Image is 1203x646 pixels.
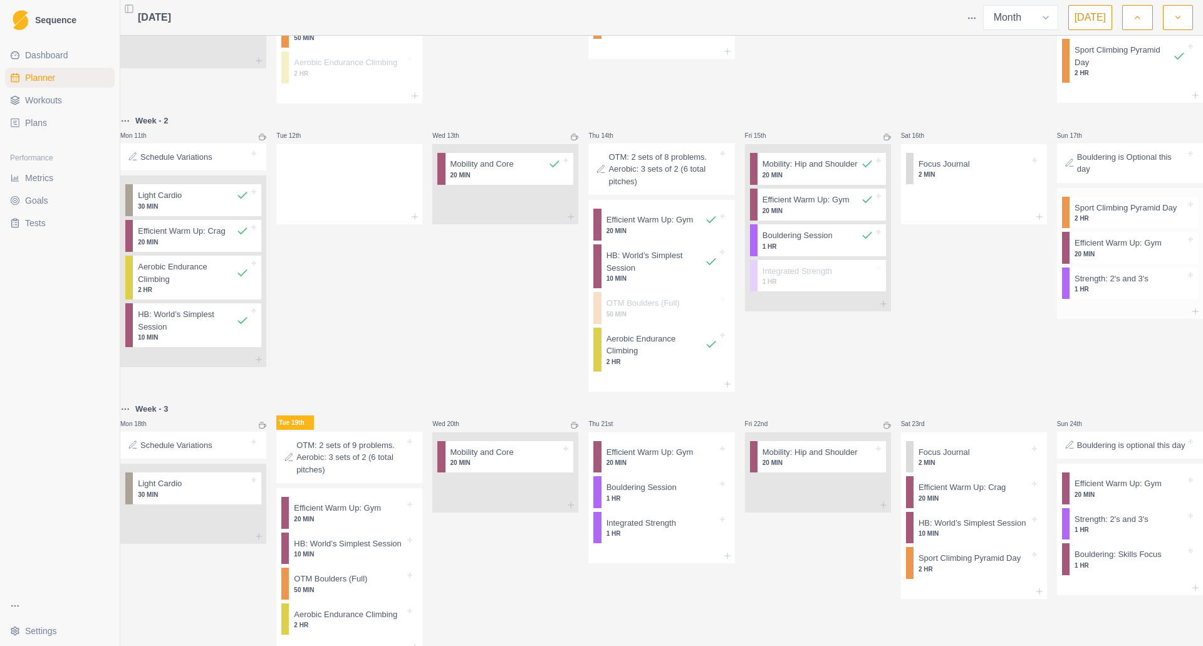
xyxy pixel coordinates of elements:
p: HB: World’s Simplest Session [138,308,236,333]
span: Tests [25,217,46,229]
p: Strength: 2's and 3's [1075,273,1148,285]
p: Light Cardio [138,189,182,202]
p: Sport Climbing Pyramid Day [919,552,1021,565]
a: Goals [5,190,115,211]
p: 50 MIN [294,33,405,43]
div: HB: World’s Simplest Session10 MIN [281,533,417,565]
p: 2 HR [294,69,405,78]
p: Sun 24th [1057,419,1095,429]
p: 20 MIN [450,458,561,467]
p: Week - 3 [135,403,169,415]
button: [DATE] [1068,5,1112,30]
p: 2 MIN [919,458,1029,467]
div: Mobility: Hip and Shoulder20 MIN [750,153,886,185]
p: Tue 19th [276,415,314,430]
span: Planner [25,71,55,84]
p: Light Cardio [138,477,182,490]
p: Sat 23rd [901,419,939,429]
p: Sport Climbing Pyramid Day [1075,202,1177,214]
p: Week - 2 [135,115,169,127]
p: Integrated Strength [607,517,676,529]
p: 10 MIN [919,529,1029,538]
a: Tests [5,213,115,233]
p: Focus Journal [919,158,970,170]
div: Aerobic Endurance Climbing2 HR [125,256,261,300]
p: Efficient Warm Up: Gym [763,194,850,206]
p: HB: World’s Simplest Session [294,538,401,550]
div: Bouldering Session1 HR [750,224,886,256]
div: Bouldering Session1 HR [593,476,729,508]
span: Metrics [25,172,53,184]
p: Efficient Warm Up: Gym [607,446,694,459]
p: Sun 17th [1057,131,1095,140]
p: Thu 14th [588,131,626,140]
a: Dashboard [5,45,115,65]
div: Aerobic Endurance Climbing2 HR [281,51,417,83]
a: Workouts [5,90,115,110]
p: 2 HR [294,620,405,630]
button: Settings [5,621,115,641]
div: Efficient Warm Up: Gym20 MIN [1062,472,1198,504]
p: Sport Climbing Pyramid Day [1075,44,1173,68]
p: Efficient Warm Up: Gym [1075,237,1162,249]
p: Bouldering: Skills Focus [1075,548,1162,561]
p: Wed 13th [432,131,470,140]
div: OTM Boulders (Full)50 MIN [593,292,729,324]
p: 1 HR [607,529,717,538]
p: 2 HR [1075,68,1185,78]
span: Plans [25,117,47,129]
p: 20 MIN [450,170,561,180]
p: OTM: 2 sets of 9 problems. Aerobic: 3 sets of 2 (6 total pitches) [296,439,405,476]
div: Aerobic Endurance Climbing2 HR [281,603,417,635]
span: Goals [25,194,48,207]
p: OTM: 2 sets of 8 problems. Aerobic: 3 sets of 2 (6 total pitches) [608,151,717,188]
p: Aerobic Endurance Climbing [607,333,705,357]
p: 2 HR [1075,214,1185,223]
div: Light Cardio30 MIN [125,472,261,504]
p: 2 HR [138,285,249,294]
p: 20 MIN [607,458,717,467]
p: 1 HR [607,494,717,503]
p: Efficient Warm Up: Gym [607,214,694,226]
p: Schedule Variations [140,439,212,452]
p: 2 HR [607,357,717,367]
div: Strength: 2's and 3's1 HR [1062,508,1198,540]
p: Mobility: Hip and Shoulder [763,446,858,459]
p: 20 MIN [294,514,405,524]
p: HB: World’s Simplest Session [919,517,1026,529]
p: 1 HR [1075,284,1185,294]
div: Bouldering: Skills Focus1 HR [1062,543,1198,575]
p: Bouldering is Optional this day [1077,151,1185,175]
p: Focus Journal [919,446,970,459]
p: Mon 18th [120,419,158,429]
div: OTM Boulders (Full)50 MIN [281,568,417,600]
img: Logo [13,10,28,31]
p: 20 MIN [138,237,249,247]
div: Aerobic Endurance Climbing2 HR [593,328,729,372]
div: Mobility and Core20 MIN [437,153,573,185]
p: 2 MIN [919,170,1029,179]
div: Efficient Warm Up: Gym20 MIN [281,497,417,529]
div: Schedule Variations [120,143,266,171]
div: Sport Climbing Pyramid Day2 HR [1062,197,1198,229]
div: OTM: 2 sets of 9 problems. Aerobic: 3 sets of 2 (6 total pitches) [276,432,422,484]
p: Wed 20th [432,419,470,429]
p: 20 MIN [763,458,873,467]
p: Sat 16th [901,131,939,140]
p: Efficient Warm Up: Crag [138,225,225,237]
div: HB: World’s Simplest Session10 MIN [125,303,261,347]
p: 1 HR [1075,561,1185,570]
span: Sequence [35,16,76,24]
p: 50 MIN [607,310,717,319]
div: OTM: 2 sets of 8 problems. Aerobic: 3 sets of 2 (6 total pitches) [588,143,734,195]
p: HB: World’s Simplest Session [607,249,705,274]
p: Fri 15th [745,131,783,140]
p: Aerobic Endurance Climbing [138,261,236,285]
p: Mobility and Core [450,158,514,170]
span: Dashboard [25,49,68,61]
p: Efficient Warm Up: Gym [294,502,381,514]
p: 20 MIN [1075,490,1185,499]
p: Mobility and Core [450,446,514,459]
a: Planner [5,68,115,88]
p: OTM Boulders (Full) [607,297,680,310]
